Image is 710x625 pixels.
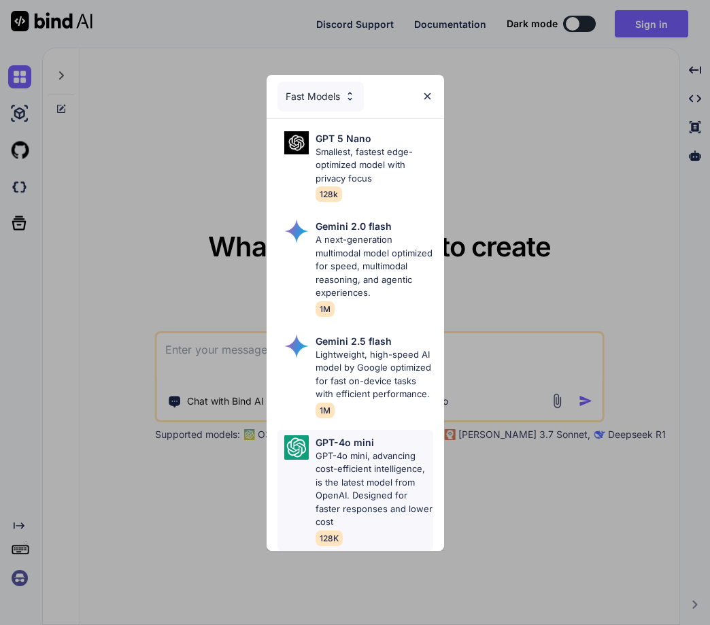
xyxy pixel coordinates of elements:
p: GPT-4o mini, advancing cost-efficient intelligence, is the latest model from OpenAI. Designed for... [316,450,433,529]
p: Gemini 2.5 flash [316,334,392,348]
p: GPT 5 Nano [316,131,371,146]
img: Pick Models [284,334,309,358]
p: Smallest, fastest edge-optimized model with privacy focus [316,146,433,186]
span: 1M [316,301,335,317]
p: Lightweight, high-speed AI model by Google optimized for fast on-device tasks with efficient perf... [316,348,433,401]
p: A next-generation multimodal model optimized for speed, multimodal reasoning, and agentic experie... [316,233,433,300]
img: close [422,90,433,102]
img: Pick Models [344,90,356,102]
p: Gemini 2.0 flash [316,219,392,233]
img: Pick Models [284,435,309,460]
img: Pick Models [284,219,309,243]
span: 1M [316,403,335,418]
p: GPT-4o mini [316,435,374,450]
img: Pick Models [284,131,309,155]
div: Fast Models [277,82,364,112]
span: 128k [316,186,342,202]
span: 128K [316,530,343,546]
